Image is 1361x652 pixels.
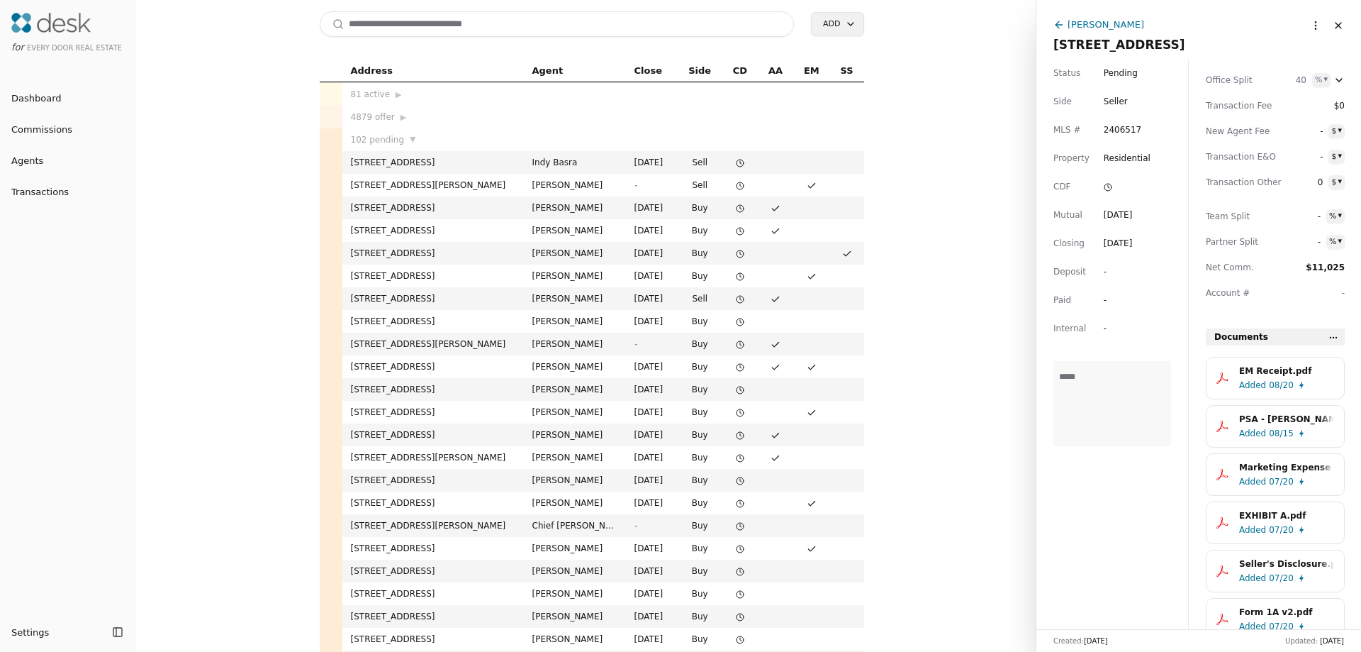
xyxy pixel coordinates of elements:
td: Buy [678,219,722,242]
span: 0 [1297,175,1323,189]
div: [PERSON_NAME] [1068,17,1144,32]
td: Buy [678,355,722,378]
td: Buy [678,197,722,219]
td: [PERSON_NAME] [524,242,626,265]
span: - [1342,288,1345,298]
div: ▾ [1338,209,1342,222]
span: - [1297,124,1323,138]
span: - [634,180,637,190]
span: - [634,339,637,349]
span: for [11,42,24,53]
span: Seller [1104,94,1128,109]
td: [STREET_ADDRESS] [342,424,524,446]
div: ▾ [1323,73,1328,86]
td: [PERSON_NAME] [524,265,626,287]
span: 102 pending [351,133,405,147]
td: [DATE] [626,287,678,310]
td: Buy [678,265,722,287]
td: [DATE] [626,492,678,514]
span: Every Door Real Estate [27,44,122,52]
td: Buy [678,446,722,469]
td: [STREET_ADDRESS] [342,560,524,582]
td: [STREET_ADDRESS] [342,151,524,174]
span: Settings [11,625,49,640]
td: Buy [678,514,722,537]
button: Add [811,12,863,36]
td: [PERSON_NAME] [524,605,626,628]
span: Side [1053,94,1072,109]
td: [PERSON_NAME] [524,537,626,560]
div: Marketing Expense Form.pdf [1239,460,1334,475]
span: ▶ [401,111,406,124]
td: [DATE] [626,628,678,651]
td: [STREET_ADDRESS] [342,628,524,651]
span: MLS # [1053,123,1081,137]
td: [DATE] [626,265,678,287]
td: [DATE] [626,401,678,424]
span: Added [1239,378,1266,392]
div: 81 active [351,87,515,101]
span: - [634,521,637,531]
td: [PERSON_NAME] [524,333,626,355]
span: 07/20 [1269,475,1294,489]
span: Account # [1206,286,1270,300]
div: Form 1A v2.pdf [1239,605,1334,619]
span: Added [1239,619,1266,634]
td: [STREET_ADDRESS] [342,492,524,514]
span: - [1295,209,1321,223]
td: [DATE] [626,310,678,333]
button: Marketing Expense Form.pdfAdded07/20 [1206,453,1345,496]
span: Mutual [1053,208,1082,222]
td: [STREET_ADDRESS] [342,310,524,333]
td: [PERSON_NAME] [524,378,626,401]
td: [STREET_ADDRESS] [342,605,524,628]
td: [STREET_ADDRESS][PERSON_NAME] [342,174,524,197]
button: PSA - [PERSON_NAME] - [DATE].pdfAdded08/15 [1206,405,1345,448]
span: Close [634,63,662,79]
td: [DATE] [626,378,678,401]
td: Buy [678,333,722,355]
span: Status [1053,66,1080,80]
span: - [1295,235,1321,249]
span: Property [1053,151,1090,165]
td: [DATE] [626,219,678,242]
button: $ [1328,124,1345,138]
div: ▾ [1338,175,1342,188]
td: [PERSON_NAME] [524,287,626,310]
span: Paid [1053,293,1071,307]
button: Seller's Disclosure.pdfAdded07/20 [1206,550,1345,592]
span: EM [804,63,819,79]
div: PSA - [PERSON_NAME] - [DATE].pdf [1239,412,1334,426]
td: [PERSON_NAME] [524,219,626,242]
div: Seller's Disclosure.pdf [1239,557,1334,571]
td: [STREET_ADDRESS][PERSON_NAME] [342,333,524,355]
span: ▶ [396,89,401,101]
td: [STREET_ADDRESS] [342,378,524,401]
td: Buy [678,582,722,605]
div: ▾ [1338,124,1342,137]
button: $ [1328,150,1345,164]
span: Added [1239,426,1266,441]
span: Side [688,63,711,79]
span: Transaction Other [1206,175,1270,189]
span: Team Split [1206,209,1270,223]
div: ▾ [1338,235,1342,248]
td: [DATE] [626,197,678,219]
div: Updated: [1285,636,1344,646]
span: 07/20 [1269,619,1294,634]
span: - [1297,150,1323,164]
span: 07/20 [1269,523,1294,537]
span: 07/20 [1269,571,1294,585]
div: - [1104,265,1129,279]
td: Buy [678,469,722,492]
img: Desk [11,13,91,33]
td: [PERSON_NAME] [524,197,626,219]
td: [STREET_ADDRESS] [342,582,524,605]
span: Net Comm. [1206,260,1270,275]
td: [DATE] [626,446,678,469]
span: CD [733,63,747,79]
span: Closing [1053,236,1085,250]
td: [STREET_ADDRESS] [342,197,524,219]
span: Documents [1214,330,1268,344]
span: [STREET_ADDRESS] [1053,38,1185,52]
